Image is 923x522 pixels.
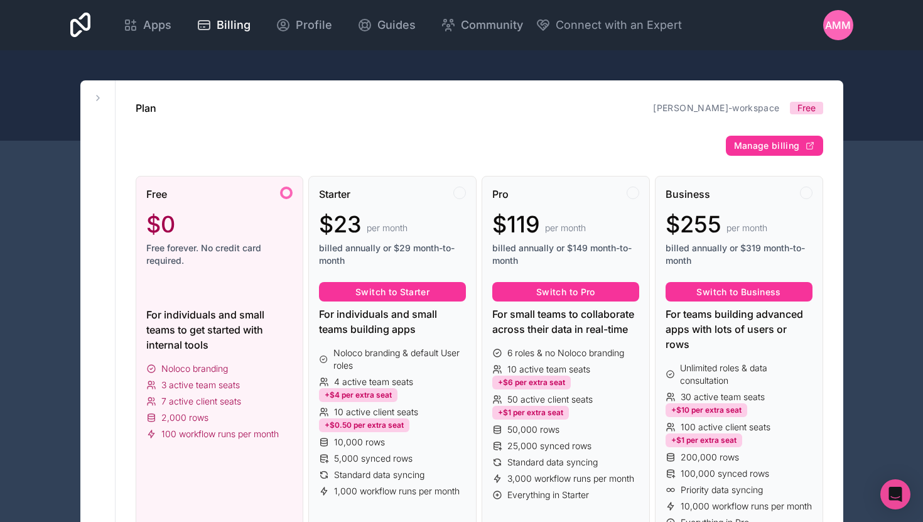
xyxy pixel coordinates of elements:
[492,406,569,420] div: +$1 per extra seat
[319,282,466,302] button: Switch to Starter
[113,11,181,39] a: Apps
[161,395,241,408] span: 7 active client seats
[507,347,624,359] span: 6 roles & no Noloco branding
[880,479,910,509] div: Open Intercom Messenger
[666,242,812,267] span: billed annually or $319 month-to-month
[334,406,418,418] span: 10 active client seats
[492,242,639,267] span: billed annually or $149 month-to-month
[726,136,823,156] button: Manage billing
[319,418,409,432] div: +$0.50 per extra seat
[334,452,413,465] span: 5,000 synced rows
[461,16,523,34] span: Community
[143,16,171,34] span: Apps
[681,500,812,513] span: 10,000 workflow runs per month
[507,363,590,376] span: 10 active team seats
[653,102,779,113] a: [PERSON_NAME]-workspace
[507,440,591,452] span: 25,000 synced rows
[146,187,167,202] span: Free
[797,102,816,114] span: Free
[507,472,634,485] span: 3,000 workflow runs per month
[666,282,812,302] button: Switch to Business
[334,485,460,498] span: 1,000 workflow runs per month
[334,469,424,481] span: Standard data syncing
[666,307,812,352] div: For teams building advanced apps with lots of users or rows
[726,222,767,234] span: per month
[161,379,240,391] span: 3 active team seats
[666,187,710,202] span: Business
[666,403,747,417] div: +$10 per extra seat
[681,391,765,403] span: 30 active team seats
[319,242,466,267] span: billed annually or $29 month-to-month
[492,212,540,237] span: $119
[507,489,589,501] span: Everything in Starter
[266,11,342,39] a: Profile
[431,11,533,39] a: Community
[161,362,228,375] span: Noloco branding
[825,18,851,33] span: AMM
[681,451,739,464] span: 200,000 rows
[492,187,509,202] span: Pro
[367,222,408,234] span: per month
[347,11,426,39] a: Guides
[492,307,639,337] div: For small teams to collaborate across their data in real-time
[319,307,466,337] div: For individuals and small teams building apps
[681,484,763,496] span: Priority data syncing
[666,212,721,237] span: $255
[507,456,598,469] span: Standard data syncing
[319,187,350,202] span: Starter
[556,16,682,34] span: Connect with an Expert
[536,16,682,34] button: Connect with an Expert
[507,423,559,436] span: 50,000 rows
[377,16,416,34] span: Guides
[734,140,800,151] span: Manage billing
[681,467,769,480] span: 100,000 synced rows
[296,16,332,34] span: Profile
[217,16,251,34] span: Billing
[334,376,413,388] span: 4 active team seats
[545,222,586,234] span: per month
[186,11,261,39] a: Billing
[492,282,639,302] button: Switch to Pro
[680,362,812,387] span: Unlimited roles & data consultation
[161,411,208,424] span: 2,000 rows
[161,428,279,440] span: 100 workflow runs per month
[334,436,385,449] span: 10,000 rows
[146,307,293,352] div: For individuals and small teams to get started with internal tools
[681,421,770,433] span: 100 active client seats
[319,388,397,402] div: +$4 per extra seat
[492,376,571,389] div: +$6 per extra seat
[319,212,362,237] span: $23
[146,212,175,237] span: $0
[136,101,156,116] h1: Plan
[666,433,742,447] div: +$1 per extra seat
[333,347,466,372] span: Noloco branding & default User roles
[146,242,293,267] span: Free forever. No credit card required.
[507,393,593,406] span: 50 active client seats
